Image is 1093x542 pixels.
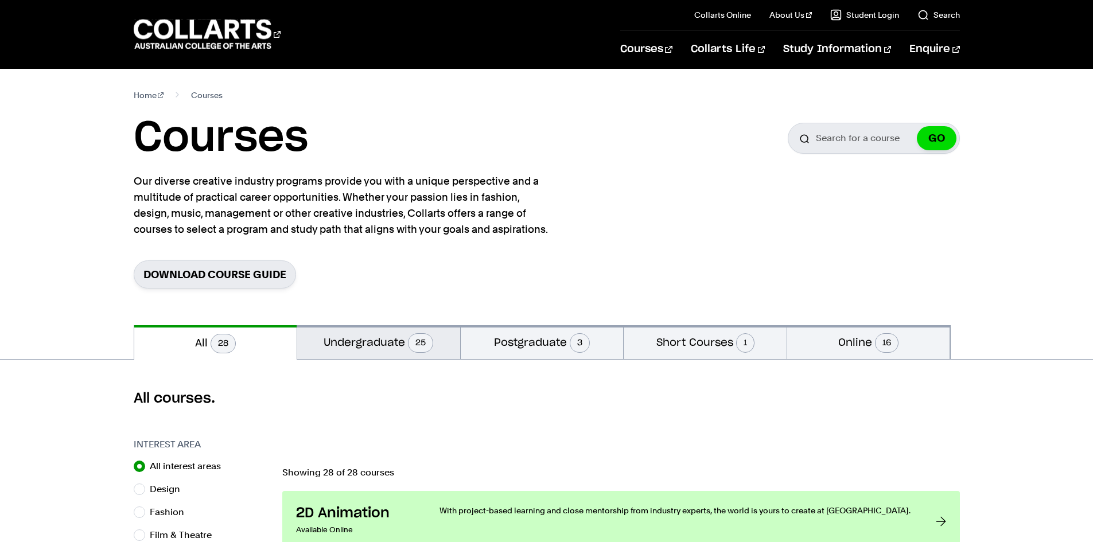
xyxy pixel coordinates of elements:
h3: 2D Animation [296,505,417,522]
label: Fashion [150,504,193,520]
h1: Courses [134,112,308,164]
input: Search for a course [788,123,960,154]
a: About Us [769,9,812,21]
a: Collarts Online [694,9,751,21]
span: 25 [408,333,433,353]
button: GO [917,126,956,150]
a: Search [917,9,960,21]
a: Download Course Guide [134,260,296,288]
p: Showing 28 of 28 courses [282,468,960,477]
span: Courses [191,87,223,103]
div: Go to homepage [134,18,281,50]
p: Our diverse creative industry programs provide you with a unique perspective and a multitude of p... [134,173,553,237]
h3: Interest Area [134,438,271,451]
a: Study Information [783,30,891,68]
a: Courses [620,30,672,68]
label: All interest areas [150,458,230,474]
button: Short Courses1 [624,325,787,359]
a: Home [134,87,164,103]
h2: All courses. [134,389,960,408]
button: Online16 [787,325,950,359]
button: All28 [134,325,297,360]
label: Design [150,481,189,497]
a: Enquire [909,30,959,68]
a: Student Login [830,9,899,21]
button: Postgraduate3 [461,325,624,359]
a: Collarts Life [691,30,765,68]
span: 1 [736,333,754,353]
p: With project-based learning and close mentorship from industry experts, the world is yours to cre... [439,505,913,516]
p: Available Online [296,522,417,538]
span: 28 [211,334,236,353]
span: 3 [570,333,590,353]
button: Undergraduate25 [297,325,460,359]
span: 16 [875,333,898,353]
